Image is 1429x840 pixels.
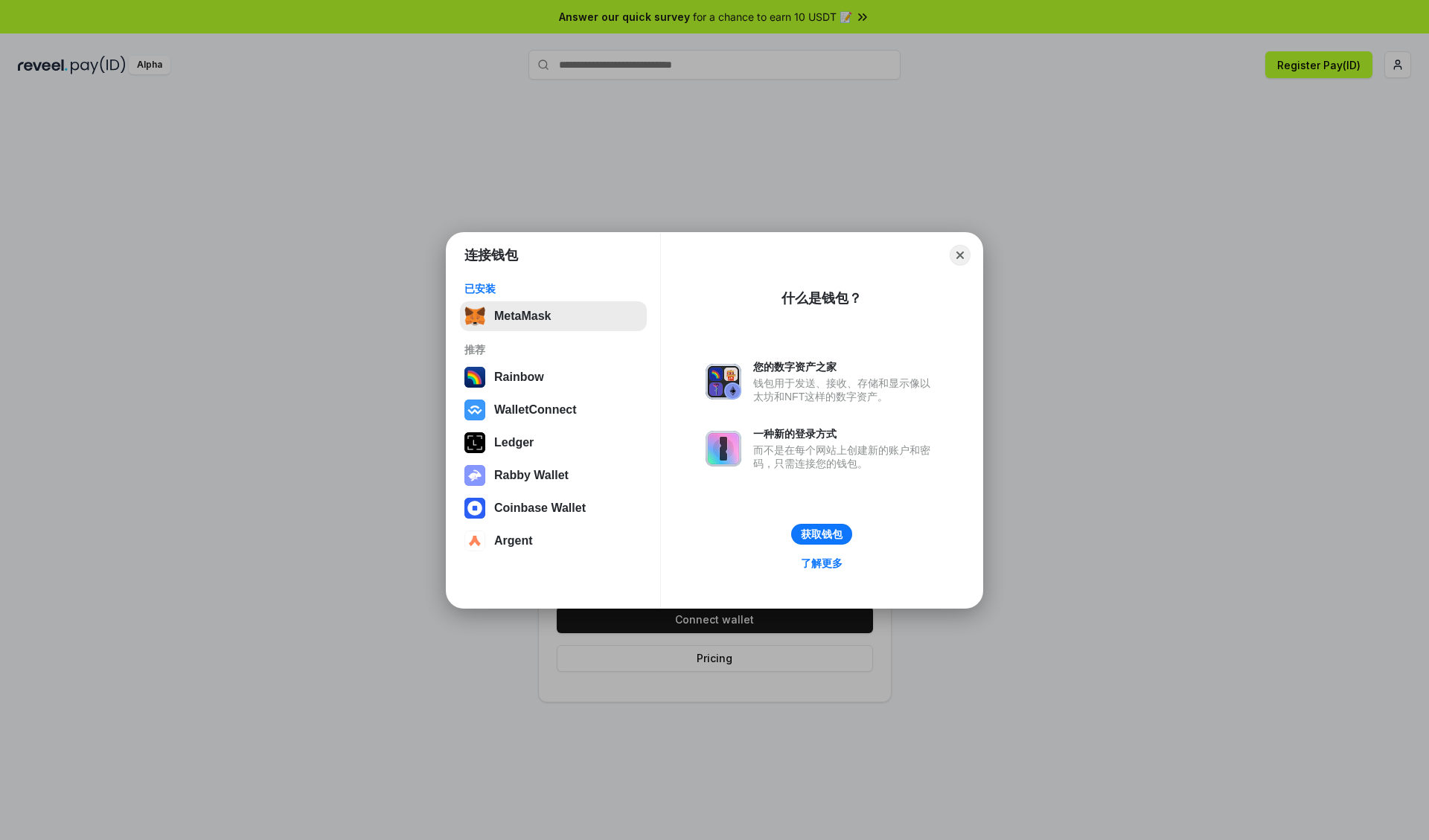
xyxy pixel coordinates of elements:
[460,362,647,392] button: Rainbow
[464,465,485,486] img: svg+xml,%3Csvg%20xmlns%3D%22http%3A%2F%2Fwww.w3.org%2F2000%2Fsvg%22%20fill%3D%22none%22%20viewBox...
[494,403,577,417] div: WalletConnect
[801,557,843,570] div: 了解更多
[706,431,741,467] img: svg+xml,%3Csvg%20xmlns%3D%22http%3A%2F%2Fwww.w3.org%2F2000%2Fsvg%22%20fill%3D%22none%22%20viewBox...
[464,400,485,420] img: svg+xml,%3Csvg%20width%3D%2228%22%20height%3D%2228%22%20viewBox%3D%220%200%2028%2028%22%20fill%3D...
[464,343,642,356] div: 推荐
[460,526,647,556] button: Argent
[464,498,485,519] img: svg+xml,%3Csvg%20width%3D%2228%22%20height%3D%2228%22%20viewBox%3D%220%200%2028%2028%22%20fill%3D...
[464,367,485,388] img: svg+xml,%3Csvg%20width%3D%22120%22%20height%3D%22120%22%20viewBox%3D%220%200%20120%20120%22%20fil...
[494,310,551,323] div: MetaMask
[464,530,485,551] img: svg+xml,%3Csvg%20width%3D%2228%22%20height%3D%2228%22%20viewBox%3D%220%200%2028%2028%22%20fill%3D...
[753,443,938,470] div: 而不是在每个网站上创建新的账户和密码，只需连接您的钱包。
[464,282,642,295] div: 已安装
[464,246,518,264] h1: 连接钱包
[464,306,485,327] img: svg+xml,%3Csvg%20fill%3D%22none%22%20height%3D%2233%22%20viewBox%3D%220%200%2035%2033%22%20width%...
[791,524,852,545] button: 获取钱包
[460,493,647,523] button: Coinbase Wallet
[494,371,544,384] div: Rainbow
[792,554,851,573] a: 了解更多
[460,428,647,458] button: Ledger
[494,534,533,548] div: Argent
[801,528,843,541] div: 获取钱包
[753,427,938,440] div: 一种新的登录方式
[460,301,647,331] button: MetaMask
[460,461,647,490] button: Rabby Wallet
[706,364,741,400] img: svg+xml,%3Csvg%20xmlns%3D%22http%3A%2F%2Fwww.w3.org%2F2000%2Fsvg%22%20fill%3D%22none%22%20viewBox...
[950,245,971,266] button: Close
[494,436,534,449] div: Ledger
[753,376,938,403] div: 钱包用于发送、接收、存储和显示像以太坊和NFT这样的数字资产。
[753,360,938,373] div: 您的数字资产之家
[494,469,569,482] div: Rabby Wallet
[460,395,647,425] button: WalletConnect
[464,432,485,453] img: svg+xml,%3Csvg%20xmlns%3D%22http%3A%2F%2Fwww.w3.org%2F2000%2Fsvg%22%20width%3D%2228%22%20height%3...
[494,501,586,515] div: Coinbase Wallet
[781,289,862,307] div: 什么是钱包？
